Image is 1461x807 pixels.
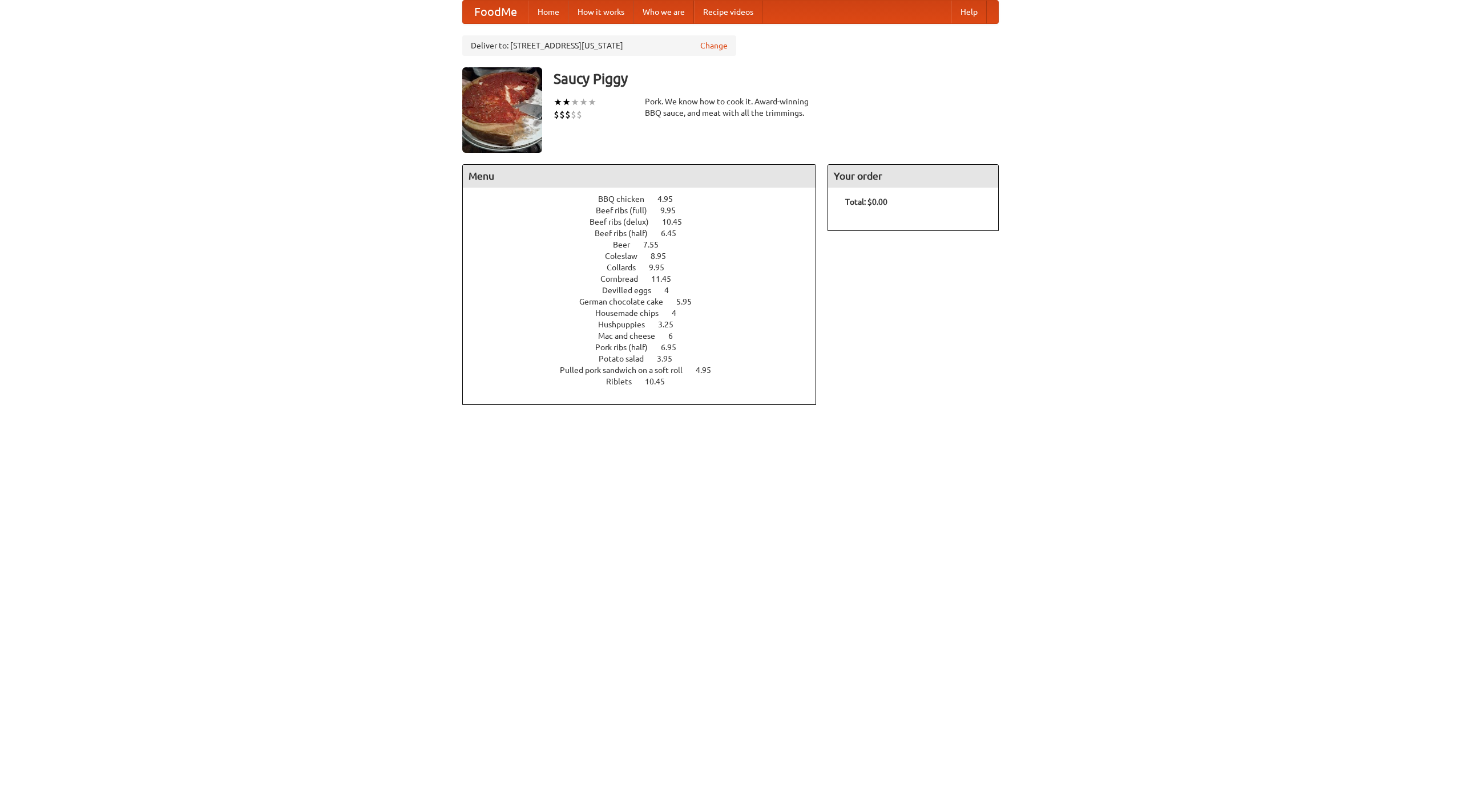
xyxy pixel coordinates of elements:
h4: Menu [463,165,816,188]
li: ★ [571,96,579,108]
a: Beef ribs (half) 6.45 [595,229,697,238]
li: $ [571,108,576,121]
a: Pulled pork sandwich on a soft roll 4.95 [560,366,732,375]
h3: Saucy Piggy [554,67,999,90]
a: Who we are [633,1,694,23]
span: 10.45 [645,377,676,386]
a: How it works [568,1,633,23]
a: German chocolate cake 5.95 [579,297,713,306]
a: Mac and cheese 6 [598,331,694,340]
span: 4 [672,309,688,318]
span: Collards [607,263,647,272]
a: Devilled eggs 4 [602,286,690,295]
h4: Your order [828,165,998,188]
a: Coleslaw 8.95 [605,252,687,261]
span: 4.95 [657,194,684,204]
a: Cornbread 11.45 [600,274,692,283]
span: Riblets [606,377,643,386]
span: 5.95 [676,297,703,306]
a: Riblets 10.45 [606,377,686,386]
span: Beef ribs (half) [595,229,659,238]
a: Recipe videos [694,1,762,23]
li: ★ [579,96,588,108]
span: 9.95 [649,263,676,272]
li: $ [565,108,571,121]
span: 11.45 [651,274,683,283]
span: Coleslaw [605,252,649,261]
span: 6.45 [661,229,688,238]
span: Hushpuppies [598,320,656,329]
a: Beer 7.55 [613,240,680,249]
li: $ [576,108,582,121]
span: Devilled eggs [602,286,663,295]
span: Beer [613,240,641,249]
a: Housemade chips 4 [595,309,697,318]
a: Pork ribs (half) 6.95 [595,343,697,352]
a: Hushpuppies 3.25 [598,320,695,329]
div: Pork. We know how to cook it. Award-winning BBQ sauce, and meat with all the trimmings. [645,96,816,119]
span: Pork ribs (half) [595,343,659,352]
a: Home [528,1,568,23]
span: Housemade chips [595,309,670,318]
span: Potato salad [599,354,655,363]
li: $ [554,108,559,121]
a: BBQ chicken 4.95 [598,194,694,204]
span: 6.95 [661,343,688,352]
a: Collards 9.95 [607,263,685,272]
span: Beef ribs (full) [596,206,659,215]
span: Cornbread [600,274,649,283]
a: Beef ribs (full) 9.95 [596,206,697,215]
span: 10.45 [662,217,693,226]
span: 6 [668,331,684,340]
span: Mac and cheese [598,331,667,340]
span: Pulled pork sandwich on a soft roll [560,366,694,375]
span: BBQ chicken [598,194,656,204]
span: German chocolate cake [579,297,675,306]
span: 8.95 [651,252,677,261]
li: ★ [562,96,571,108]
a: Change [700,40,728,51]
b: Total: $0.00 [845,197,887,206]
a: Beef ribs (delux) 10.45 [590,217,703,226]
span: 4 [664,286,680,295]
span: 7.55 [643,240,670,249]
span: Beef ribs (delux) [590,217,660,226]
span: 3.95 [657,354,684,363]
span: 9.95 [660,206,687,215]
img: angular.jpg [462,67,542,153]
div: Deliver to: [STREET_ADDRESS][US_STATE] [462,35,736,56]
li: $ [559,108,565,121]
span: 4.95 [696,366,723,375]
span: 3.25 [658,320,685,329]
a: Help [951,1,987,23]
li: ★ [554,96,562,108]
li: ★ [588,96,596,108]
a: FoodMe [463,1,528,23]
a: Potato salad 3.95 [599,354,693,363]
